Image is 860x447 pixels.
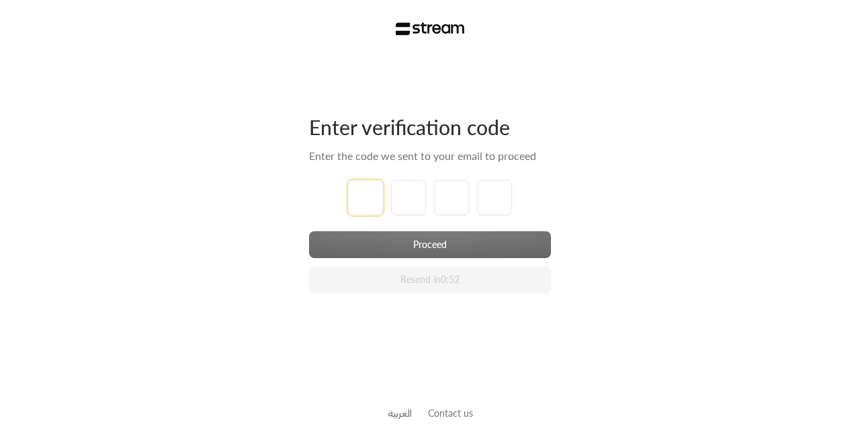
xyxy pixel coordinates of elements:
[309,114,551,140] div: Enter verification code
[388,401,412,425] a: العربية
[428,406,473,420] button: Contact us
[309,148,551,164] div: Enter the code we sent to your email to proceed
[428,407,473,419] a: Contact us
[396,22,465,36] img: Stream Logo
